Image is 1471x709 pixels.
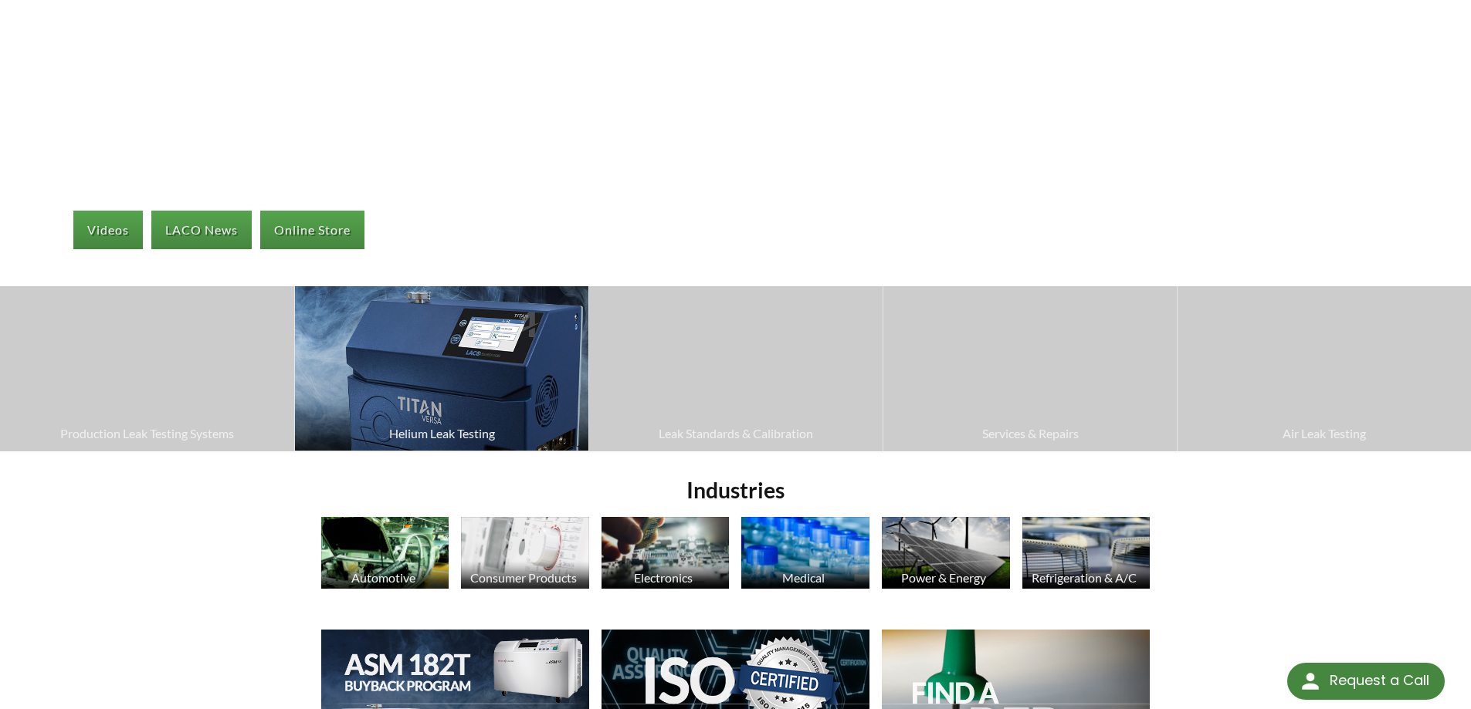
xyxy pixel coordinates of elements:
span: Leak Standards & Calibration [597,424,875,444]
a: Medical Medicine Bottle image [741,517,869,593]
div: Consumer Products [459,570,588,585]
a: Online Store [260,211,364,249]
a: Electronics Electronics image [602,517,730,593]
div: Request a Call [1287,663,1445,700]
img: TITAN VERSA Leak Detector image [295,286,588,451]
a: Helium Leak Testing [295,286,588,451]
div: Electronics [599,570,728,585]
img: round button [1298,669,1323,694]
a: Air Leak Testing [1178,286,1471,451]
img: Electronics image [602,517,730,589]
a: Refrigeration & A/C HVAC Products image [1022,517,1151,593]
span: Production Leak Testing Systems [8,424,286,444]
div: Automotive [319,570,448,585]
img: Consumer Products image [461,517,589,589]
div: Medical [739,570,868,585]
a: Leak Standards & Calibration [589,286,883,451]
span: Air Leak Testing [1185,424,1463,444]
a: Automotive Automotive Industry image [321,517,449,593]
a: LACO News [151,211,252,249]
h2: Industries [315,476,1157,505]
a: Videos [73,211,143,249]
span: Helium Leak Testing [303,424,581,444]
img: Solar Panels image [882,517,1010,589]
div: Request a Call [1330,663,1429,698]
img: HVAC Products image [1022,517,1151,589]
a: Services & Repairs [883,286,1177,451]
a: Consumer Products Consumer Products image [461,517,589,593]
div: Power & Energy [880,570,1008,585]
a: Power & Energy Solar Panels image [882,517,1010,593]
span: Services & Repairs [891,424,1169,444]
img: Automotive Industry image [321,517,449,589]
div: Refrigeration & A/C [1020,570,1149,585]
img: Medicine Bottle image [741,517,869,589]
